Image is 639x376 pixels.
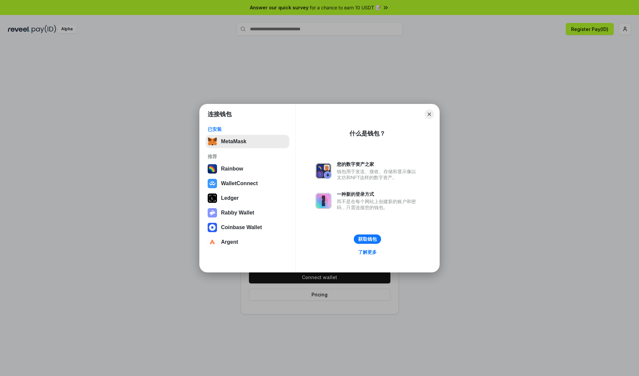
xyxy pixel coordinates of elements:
[337,161,419,167] div: 您的数字资产之家
[221,139,246,145] div: MetaMask
[206,177,289,190] button: WalletConnect
[349,130,385,138] div: 什么是钱包？
[206,221,289,234] button: Coinbase Wallet
[221,181,258,187] div: WalletConnect
[354,234,381,244] button: 获取钱包
[316,193,331,209] img: svg+xml,%3Csvg%20xmlns%3D%22http%3A%2F%2Fwww.w3.org%2F2000%2Fsvg%22%20fill%3D%22none%22%20viewBox...
[221,224,262,230] div: Coinbase Wallet
[208,193,217,203] img: svg+xml,%3Csvg%20xmlns%3D%22http%3A%2F%2Fwww.w3.org%2F2000%2Fsvg%22%20width%3D%2228%22%20height%3...
[358,249,377,255] div: 了解更多
[206,206,289,219] button: Rabby Wallet
[208,137,217,146] img: svg+xml,%3Csvg%20fill%3D%22none%22%20height%3D%2233%22%20viewBox%3D%220%200%2035%2033%22%20width%...
[221,239,238,245] div: Argent
[337,191,419,197] div: 一种新的登录方式
[208,164,217,174] img: svg+xml,%3Csvg%20width%3D%22120%22%20height%3D%22120%22%20viewBox%3D%220%200%20120%20120%22%20fil...
[208,223,217,232] img: svg+xml,%3Csvg%20width%3D%2228%22%20height%3D%2228%22%20viewBox%3D%220%200%2028%2028%22%20fill%3D...
[206,135,289,148] button: MetaMask
[358,236,377,242] div: 获取钱包
[208,208,217,217] img: svg+xml,%3Csvg%20xmlns%3D%22http%3A%2F%2Fwww.w3.org%2F2000%2Fsvg%22%20fill%3D%22none%22%20viewBox...
[208,179,217,188] img: svg+xml,%3Csvg%20width%3D%2228%22%20height%3D%2228%22%20viewBox%3D%220%200%2028%2028%22%20fill%3D...
[208,110,232,118] h1: 连接钱包
[425,110,434,119] button: Close
[316,163,331,179] img: svg+xml,%3Csvg%20xmlns%3D%22http%3A%2F%2Fwww.w3.org%2F2000%2Fsvg%22%20fill%3D%22none%22%20viewBox...
[221,195,239,201] div: Ledger
[221,210,254,216] div: Rabby Wallet
[354,248,381,256] a: 了解更多
[206,191,289,205] button: Ledger
[337,169,419,181] div: 钱包用于发送、接收、存储和显示像以太坊和NFT这样的数字资产。
[208,154,287,160] div: 推荐
[206,235,289,249] button: Argent
[337,198,419,210] div: 而不是在每个网站上创建新的账户和密码，只需连接您的钱包。
[208,126,287,132] div: 已安装
[208,237,217,247] img: svg+xml,%3Csvg%20width%3D%2228%22%20height%3D%2228%22%20viewBox%3D%220%200%2028%2028%22%20fill%3D...
[221,166,243,172] div: Rainbow
[206,162,289,176] button: Rainbow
